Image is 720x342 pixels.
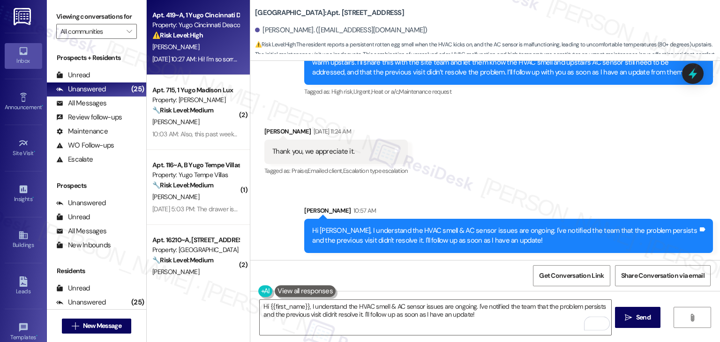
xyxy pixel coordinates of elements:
[272,147,354,156] div: Thank you, we appreciate it.
[152,235,239,245] div: Apt. 16210~A, [STREET_ADDRESS]
[255,8,404,18] b: [GEOGRAPHIC_DATA]: Apt. [STREET_ADDRESS]
[152,85,239,95] div: Apt. 715, 1 Yugo Madison Lux
[152,268,199,276] span: [PERSON_NAME]
[615,265,711,286] button: Share Conversation via email
[5,274,42,299] a: Leads
[255,40,720,70] span: : The resident reports a persistent rotten egg smell when the HVAC kicks on, and the AC sensor is...
[56,198,106,208] div: Unanswered
[56,283,90,293] div: Unread
[625,314,632,321] i: 
[32,194,34,201] span: •
[56,226,106,236] div: All Messages
[311,126,351,136] div: [DATE] 11:24 AM
[36,333,37,339] span: •
[152,10,239,20] div: Apt. 419~A, 1 Yugo Cincinnati Deacon
[152,160,239,170] div: Apt. 116~A, B Yugo Tempe Villas
[47,53,146,63] div: Prospects + Residents
[5,181,42,207] a: Insights •
[343,167,408,175] span: Escalation type escalation
[56,84,106,94] div: Unanswered
[152,170,239,180] div: Property: Yugo Tempe Villas
[129,82,146,97] div: (25)
[62,319,131,334] button: New Message
[56,297,106,307] div: Unanswered
[533,265,610,286] button: Get Conversation Link
[307,167,343,175] span: Emailed client ,
[83,321,121,331] span: New Message
[331,88,353,96] span: High risk ,
[615,307,660,328] button: Send
[255,41,295,48] strong: ⚠️ Risk Level: High
[152,245,239,255] div: Property: [GEOGRAPHIC_DATA]
[72,322,79,330] i: 
[34,149,35,155] span: •
[129,295,146,310] div: (25)
[5,135,42,161] a: Site Visit •
[152,106,213,114] strong: 🔧 Risk Level: Medium
[42,103,43,109] span: •
[5,227,42,253] a: Buildings
[56,9,137,24] label: Viewing conversations for
[56,141,114,150] div: WO Follow-ups
[14,8,33,25] img: ResiDesk Logo
[689,314,696,321] i: 
[539,271,604,281] span: Get Conversation Link
[312,226,698,246] div: Hi [PERSON_NAME], I understand the HVAC smell & AC sensor issues are ongoing. I've notified the t...
[264,164,408,178] div: Tagged as:
[60,24,122,39] input: All communities
[304,206,713,219] div: [PERSON_NAME]
[371,88,399,96] span: Heat or a/c ,
[56,112,122,122] div: Review follow-ups
[56,240,111,250] div: New Inbounds
[260,300,611,335] textarea: To enrich screen reader interactions, please activate Accessibility in Grammarly extension settings
[312,48,698,78] div: Hi [PERSON_NAME], I’m sorry to hear you’re still dealing with the smell and AC issues, especially...
[56,212,90,222] div: Unread
[152,256,213,264] strong: 🔧 Risk Level: Medium
[152,20,239,30] div: Property: Yugo Cincinnati Deacon
[56,126,108,136] div: Maintenance
[47,181,146,191] div: Prospects
[152,193,199,201] span: [PERSON_NAME]
[152,43,199,51] span: [PERSON_NAME]
[292,167,307,175] span: Praise ,
[621,271,705,281] span: Share Conversation via email
[5,43,42,68] a: Inbox
[255,25,427,35] div: [PERSON_NAME]. ([EMAIL_ADDRESS][DOMAIN_NAME])
[56,98,106,108] div: All Messages
[152,95,239,105] div: Property: [PERSON_NAME]
[399,88,451,96] span: Maintenance request
[152,31,203,39] strong: ⚠️ Risk Level: High
[56,155,93,164] div: Escalate
[152,118,199,126] span: [PERSON_NAME]
[152,181,213,189] strong: 🔧 Risk Level: Medium
[351,206,376,216] div: 10:57 AM
[127,28,132,35] i: 
[353,88,371,96] span: Urgent ,
[56,70,90,80] div: Unread
[264,126,408,140] div: [PERSON_NAME]
[636,312,651,322] span: Send
[152,205,463,213] div: [DATE] 5:03 PM: The drawer is to the right of the stove near the wall. Yes they can enter wheneve...
[47,266,146,276] div: Residents
[304,85,713,98] div: Tagged as:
